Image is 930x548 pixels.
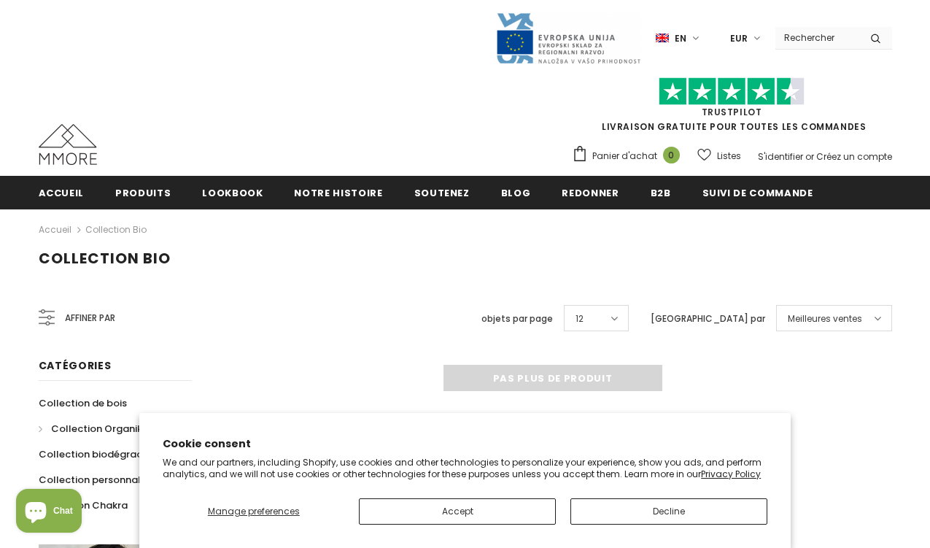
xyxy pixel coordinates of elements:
[202,186,263,200] span: Lookbook
[294,176,382,209] a: Notre histoire
[39,186,85,200] span: Accueil
[702,176,813,209] a: Suivi de commande
[572,145,687,167] a: Panier d'achat 0
[39,473,160,487] span: Collection personnalisée
[702,106,762,118] a: TrustPilot
[495,12,641,65] img: Javni Razpis
[495,31,641,44] a: Javni Razpis
[414,176,470,209] a: soutenez
[294,186,382,200] span: Notre histoire
[656,32,669,45] img: i-lang-1.png
[85,223,147,236] a: Collection Bio
[163,498,344,525] button: Manage preferences
[39,358,112,373] span: Catégories
[570,498,767,525] button: Decline
[39,176,85,209] a: Accueil
[576,312,584,326] span: 12
[663,147,680,163] span: 0
[501,176,531,209] a: Blog
[359,498,556,525] button: Accept
[39,396,127,410] span: Collection de bois
[115,176,171,209] a: Produits
[758,150,803,163] a: S'identifier
[163,436,767,452] h2: Cookie consent
[562,186,619,200] span: Redonner
[39,416,149,441] a: Collection Organika
[39,467,160,493] a: Collection personnalisée
[788,312,862,326] span: Meilleures ventes
[501,186,531,200] span: Blog
[208,505,300,517] span: Manage preferences
[39,248,171,269] span: Collection Bio
[701,468,761,480] a: Privacy Policy
[651,176,671,209] a: B2B
[39,441,165,467] a: Collection biodégradable
[651,186,671,200] span: B2B
[39,124,97,165] img: Cas MMORE
[562,176,619,209] a: Redonner
[651,312,765,326] label: [GEOGRAPHIC_DATA] par
[163,457,767,479] p: We and our partners, including Shopify, use cookies and other technologies to personalize your ex...
[39,221,71,239] a: Accueil
[572,84,892,133] span: LIVRAISON GRATUITE POUR TOUTES LES COMMANDES
[39,390,127,416] a: Collection de bois
[659,77,805,106] img: Faites confiance aux étoiles pilotes
[39,447,165,461] span: Collection biodégradable
[717,149,741,163] span: Listes
[697,143,741,169] a: Listes
[51,422,149,436] span: Collection Organika
[775,27,859,48] input: Search Site
[702,186,813,200] span: Suivi de commande
[65,310,115,326] span: Affiner par
[730,31,748,46] span: EUR
[805,150,814,163] span: or
[12,489,86,536] inbox-online-store-chat: Shopify online store chat
[592,149,657,163] span: Panier d'achat
[202,176,263,209] a: Lookbook
[115,186,171,200] span: Produits
[816,150,892,163] a: Créez un compte
[675,31,686,46] span: en
[414,186,470,200] span: soutenez
[481,312,553,326] label: objets par page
